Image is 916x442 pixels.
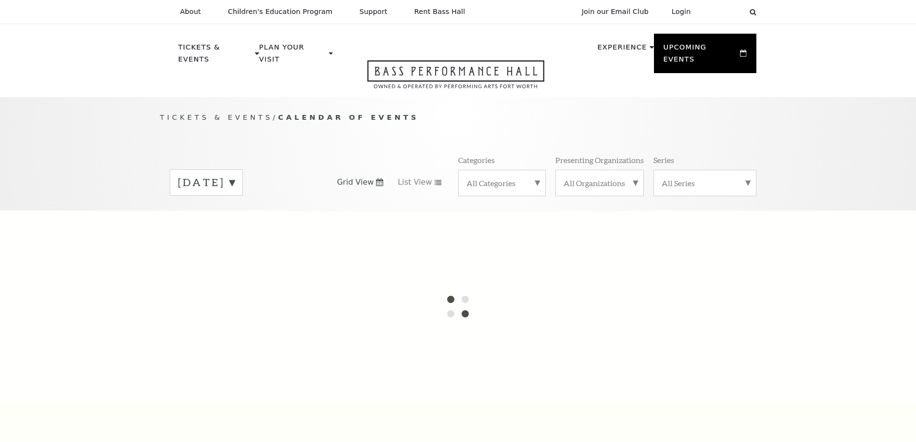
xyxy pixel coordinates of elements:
[178,175,235,190] label: [DATE]
[653,155,674,165] p: Series
[178,41,253,71] p: Tickets & Events
[466,178,538,188] label: All Categories
[360,8,388,16] p: Support
[458,155,495,165] p: Categories
[278,113,419,121] span: Calendar of Events
[259,41,326,71] p: Plan Your Visit
[555,155,644,165] p: Presenting Organizations
[180,8,201,16] p: About
[414,8,465,16] p: Rent Bass Hall
[160,112,756,124] p: /
[228,8,333,16] p: Children's Education Program
[706,7,740,16] select: Select:
[664,41,738,71] p: Upcoming Events
[662,178,748,188] label: All Series
[597,41,647,59] p: Experience
[564,178,636,188] label: All Organizations
[398,177,432,188] span: List View
[160,113,273,121] span: Tickets & Events
[337,177,374,188] span: Grid View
